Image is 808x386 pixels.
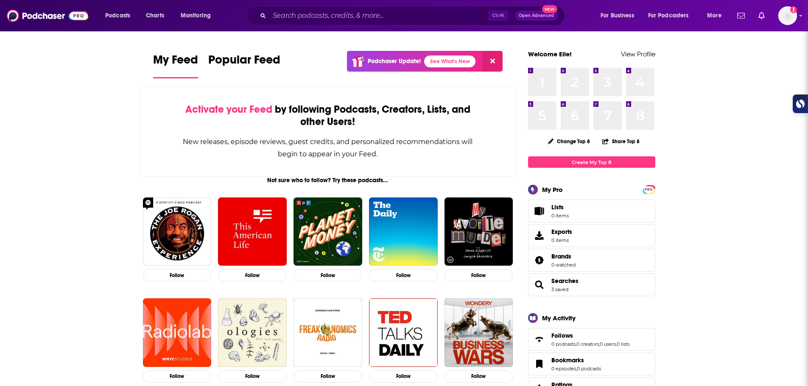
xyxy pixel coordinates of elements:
[254,6,573,25] div: Search podcasts, credits, & more...
[551,356,584,364] span: Bookmarks
[551,228,572,236] span: Exports
[531,230,548,242] span: Exports
[218,197,287,266] img: This American Life
[595,9,645,22] button: open menu
[182,103,474,128] div: by following Podcasts, Creators, Lists, and other Users!
[616,341,617,347] span: ,
[218,269,287,281] button: Follow
[531,279,548,291] a: Searches
[551,262,576,268] a: 0 watched
[369,197,438,266] img: The Daily
[542,314,576,322] div: My Activity
[368,58,421,65] p: Podchaser Update!
[519,14,554,18] span: Open Advanced
[778,6,797,25] span: Logged in as elleb2btech
[617,341,629,347] a: 0 lists
[576,366,577,372] span: ,
[99,9,141,22] button: open menu
[648,10,689,22] span: For Podcasters
[576,341,599,347] a: 0 creators
[445,298,513,367] img: Business Wars
[143,197,212,266] img: The Joe Rogan Experience
[531,254,548,266] a: Brands
[218,298,287,367] img: Ologies with Alie Ward
[644,186,654,193] span: PRO
[602,133,640,150] button: Share Top 8
[445,370,513,383] button: Follow
[577,366,601,372] a: 0 podcasts
[531,358,548,370] a: Bookmarks
[143,370,212,383] button: Follow
[576,341,576,347] span: ,
[175,9,222,22] button: open menu
[208,53,280,72] span: Popular Feed
[531,205,548,217] span: Lists
[143,269,212,281] button: Follow
[185,103,272,116] span: Activate your Feed
[701,9,732,22] button: open menu
[369,269,438,281] button: Follow
[778,6,797,25] img: User Profile
[621,50,655,58] a: View Profile
[551,237,572,243] span: 0 items
[294,197,362,266] img: Planet Money
[269,9,488,22] input: Search podcasts, credits, & more...
[551,213,569,219] span: 0 items
[599,341,600,347] span: ,
[140,177,517,184] div: Not sure who to follow? Try these podcasts...
[208,53,280,78] a: Popular Feed
[778,6,797,25] button: Show profile menu
[643,9,701,22] button: open menu
[218,370,287,383] button: Follow
[551,341,576,347] a: 0 podcasts
[528,50,572,58] a: Welcome Elle!
[600,341,616,347] a: 0 users
[294,269,362,281] button: Follow
[369,298,438,367] img: TED Talks Daily
[551,332,629,339] a: Follows
[790,6,797,13] svg: Add a profile image
[105,10,130,22] span: Podcasts
[551,286,568,292] a: 3 saved
[146,10,164,22] span: Charts
[294,298,362,367] img: Freakonomics Radio
[707,10,721,22] span: More
[755,8,768,23] a: Show notifications dropdown
[445,269,513,281] button: Follow
[181,10,211,22] span: Monitoring
[528,156,655,168] a: Create My Top 8
[551,332,573,339] span: Follows
[543,136,596,147] button: Change Top 8
[140,9,169,22] a: Charts
[601,10,634,22] span: For Business
[294,370,362,383] button: Follow
[551,277,579,285] span: Searches
[542,5,557,13] span: New
[528,200,655,222] a: Lists
[153,53,198,72] span: My Feed
[424,56,475,67] a: See What's New
[551,203,564,211] span: Lists
[143,298,212,367] img: Radiolab
[528,273,655,296] span: Searches
[551,253,576,260] a: Brands
[734,8,748,23] a: Show notifications dropdown
[153,53,198,78] a: My Feed
[551,253,571,260] span: Brands
[551,203,569,211] span: Lists
[7,8,88,24] img: Podchaser - Follow, Share and Rate Podcasts
[528,328,655,351] span: Follows
[488,10,508,21] span: Ctrl K
[551,356,601,364] a: Bookmarks
[515,11,558,21] button: Open AdvancedNew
